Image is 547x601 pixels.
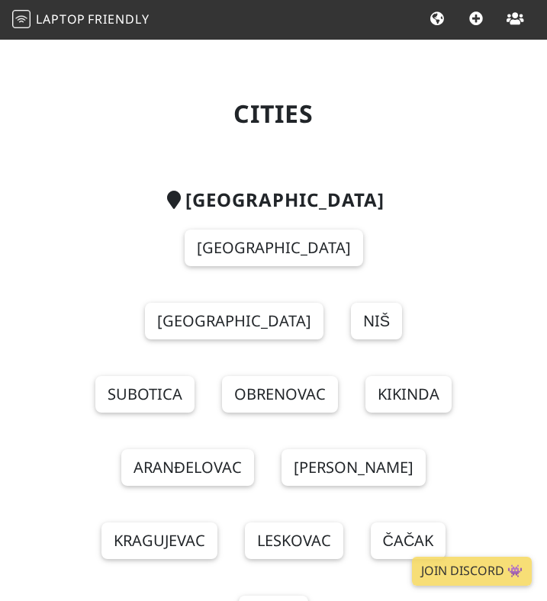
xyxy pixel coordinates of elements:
[351,303,402,339] a: Niš
[365,376,452,413] a: Kikinda
[36,11,85,27] span: Laptop
[121,449,253,486] a: Aranđelovac
[88,11,149,27] span: Friendly
[245,522,343,559] a: Leskovac
[222,376,338,413] a: Obrenovac
[371,522,446,559] a: Čačak
[77,99,471,128] h1: Cities
[95,376,195,413] a: Subotica
[412,557,532,586] a: Join Discord 👾
[12,10,31,28] img: LaptopFriendly
[101,522,217,559] a: Kragujevac
[185,230,363,266] a: [GEOGRAPHIC_DATA]
[12,7,150,34] a: LaptopFriendly LaptopFriendly
[282,449,426,486] a: [PERSON_NAME]
[145,303,323,339] a: [GEOGRAPHIC_DATA]
[77,189,471,211] h2: [GEOGRAPHIC_DATA]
